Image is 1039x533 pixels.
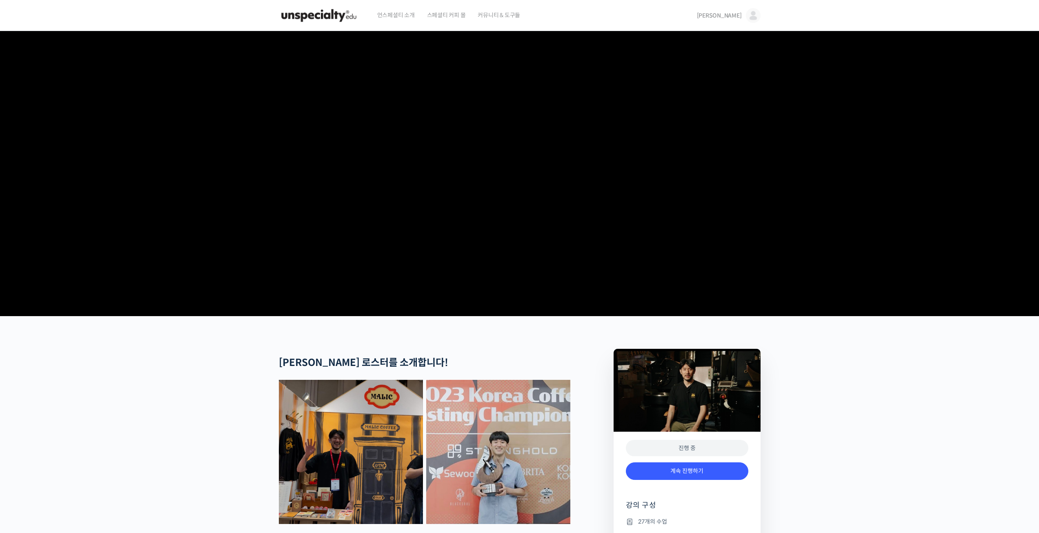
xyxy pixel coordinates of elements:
[697,12,742,19] span: [PERSON_NAME]
[626,462,748,480] a: 계속 진행하기
[626,440,748,457] div: 진행 중
[626,500,748,517] h4: 강의 구성
[626,517,748,526] li: 27개의 수업
[279,357,448,369] strong: [PERSON_NAME] 로스터를 소개합니다!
